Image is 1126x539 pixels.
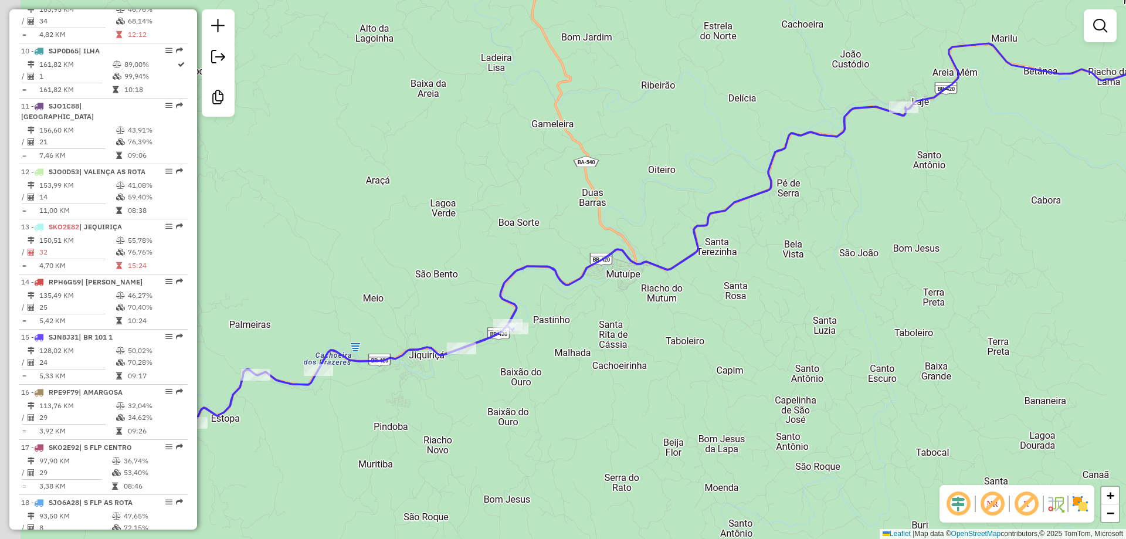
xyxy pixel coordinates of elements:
[79,222,122,231] span: | JEQUIRIÇA
[123,522,182,534] td: 72,15%
[21,70,27,82] td: /
[28,359,35,366] i: Total de Atividades
[39,29,116,40] td: 4,82 KM
[116,292,125,299] i: % de utilização do peso
[21,443,132,452] span: 17 -
[116,194,125,201] i: % de utilização da cubagem
[39,246,116,258] td: 32
[49,388,79,396] span: RPE9F79
[79,333,113,341] span: | BR 101 1
[39,290,116,301] td: 135,49 KM
[21,191,27,203] td: /
[913,530,914,538] span: |
[127,150,183,161] td: 09:06
[112,469,121,476] i: % de utilização da cubagem
[206,86,230,112] a: Criar modelo
[127,260,183,272] td: 15:24
[176,333,183,340] em: Rota exportada
[124,84,177,96] td: 10:18
[39,59,112,70] td: 161,82 KM
[21,370,27,382] td: =
[28,457,35,465] i: Distância Total
[127,290,183,301] td: 46,27%
[112,483,118,490] i: Tempo total em rota
[165,443,172,450] em: Opções
[880,529,1126,539] div: Map data © contributors,© 2025 TomTom, Microsoft
[81,277,143,286] span: | [PERSON_NAME]
[123,510,182,522] td: 47,65%
[165,168,172,175] em: Opções
[112,524,121,531] i: % de utilização da cubagem
[49,222,79,231] span: SKO2E82
[39,357,116,368] td: 24
[176,388,183,395] em: Rota exportada
[176,499,183,506] em: Rota exportada
[39,260,116,272] td: 4,70 KM
[1088,14,1112,38] a: Exibir filtros
[39,84,112,96] td: 161,82 KM
[28,127,35,134] i: Distância Total
[124,59,177,70] td: 89,00%
[79,46,100,55] span: | ILHA
[21,480,27,492] td: =
[39,455,111,467] td: 97,90 KM
[39,301,116,313] td: 25
[39,425,116,437] td: 3,92 KM
[21,136,27,148] td: /
[165,223,172,230] em: Opções
[21,150,27,161] td: =
[28,182,35,189] i: Distância Total
[127,29,183,40] td: 12:12
[116,372,122,379] i: Tempo total em rota
[21,357,27,368] td: /
[49,101,79,110] span: SJO1C88
[116,347,125,354] i: % de utilização do peso
[127,179,183,191] td: 41,08%
[1107,506,1114,520] span: −
[39,235,116,246] td: 150,51 KM
[39,480,111,492] td: 3,38 KM
[21,333,113,341] span: 15 -
[113,73,121,80] i: % de utilização da cubagem
[1046,494,1065,513] img: Fluxo de ruas
[116,237,125,244] i: % de utilização do peso
[116,207,122,214] i: Tempo total em rota
[116,262,122,269] i: Tempo total em rota
[112,457,121,465] i: % de utilização do peso
[79,498,133,507] span: | S FLP AS ROTA
[21,522,27,534] td: /
[39,15,116,27] td: 34
[165,278,172,285] em: Opções
[28,347,35,354] i: Distância Total
[127,370,183,382] td: 09:17
[176,102,183,109] em: Rota exportada
[127,15,183,27] td: 68,14%
[127,205,183,216] td: 08:38
[127,246,183,258] td: 76,76%
[21,84,27,96] td: =
[79,388,123,396] span: | AMARGOSA
[165,102,172,109] em: Opções
[21,29,27,40] td: =
[39,70,112,82] td: 1
[127,412,183,423] td: 34,62%
[116,249,125,256] i: % de utilização da cubagem
[21,277,143,286] span: 14 -
[127,400,183,412] td: 32,04%
[39,124,116,136] td: 156,60 KM
[28,469,35,476] i: Total de Atividades
[116,402,125,409] i: % de utilização do peso
[116,428,122,435] i: Tempo total em rota
[127,425,183,437] td: 09:26
[21,260,27,272] td: =
[124,70,177,82] td: 99,94%
[39,191,116,203] td: 14
[21,222,122,231] span: 13 -
[1012,490,1040,518] span: Exibir rótulo
[39,150,116,161] td: 7,46 KM
[21,101,94,121] span: 11 -
[39,315,116,327] td: 5,42 KM
[28,402,35,409] i: Distância Total
[49,498,79,507] span: SJO6A28
[21,246,27,258] td: /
